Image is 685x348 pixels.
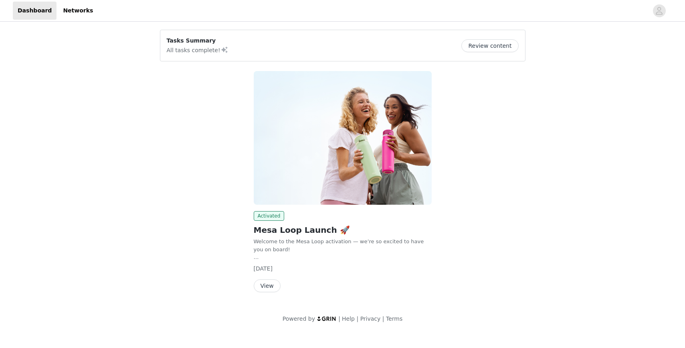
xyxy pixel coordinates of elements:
[254,279,281,292] button: View
[254,265,273,272] span: [DATE]
[254,238,432,253] p: Welcome to the Mesa Loop activation — we’re so excited to have you on board!
[356,315,358,322] span: |
[254,211,285,221] span: Activated
[382,315,384,322] span: |
[254,224,432,236] h2: Mesa Loop Launch 🚀
[461,39,518,52] button: Review content
[167,37,228,45] p: Tasks Summary
[386,315,402,322] a: Terms
[317,316,337,321] img: logo
[283,315,315,322] span: Powered by
[338,315,340,322] span: |
[13,2,57,20] a: Dashboard
[360,315,381,322] a: Privacy
[58,2,98,20] a: Networks
[655,4,663,17] div: avatar
[342,315,355,322] a: Help
[254,71,432,205] img: Simple Modern
[167,45,228,55] p: All tasks complete!
[254,283,281,289] a: View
